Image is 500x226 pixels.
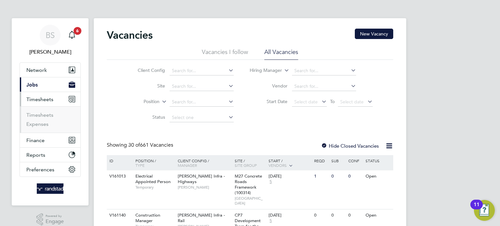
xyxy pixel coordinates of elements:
[312,170,329,182] div: 1
[330,209,347,221] div: 0
[26,67,47,73] span: Network
[135,185,174,190] span: Temporary
[364,209,392,221] div: Open
[178,163,197,168] span: Manager
[474,205,479,213] div: 11
[235,163,257,168] span: Site Group
[264,48,298,60] li: All Vacancies
[128,142,140,148] span: 30 of
[20,25,81,56] a: BS[PERSON_NAME]
[128,83,165,89] label: Site
[267,155,312,171] div: Start /
[20,48,81,56] span: Bradley Soan
[294,99,318,105] span: Select date
[26,112,53,118] a: Timesheets
[122,99,160,105] label: Position
[269,218,273,224] span: 5
[135,163,145,168] span: Type
[292,66,356,75] input: Search for...
[321,143,379,149] label: Hide Closed Vacancies
[244,67,282,74] label: Hiring Manager
[131,155,176,171] div: Position /
[20,106,80,133] div: Timesheets
[250,83,287,89] label: Vendor
[312,155,329,166] div: Reqd
[235,196,266,206] span: [GEOGRAPHIC_DATA]
[108,155,131,166] div: ID
[135,173,171,184] span: Electrical Appointed Person
[107,29,153,42] h2: Vacancies
[269,213,311,218] div: [DATE]
[312,209,329,221] div: 0
[355,29,393,39] button: New Vacancy
[364,170,392,182] div: Open
[347,170,364,182] div: 0
[269,179,273,185] span: 5
[330,155,347,166] div: Sub
[292,82,356,91] input: Search for...
[170,66,234,75] input: Search for...
[20,183,81,194] a: Go to home page
[269,174,311,179] div: [DATE]
[26,121,49,127] a: Expenses
[20,162,80,177] button: Preferences
[176,155,233,171] div: Client Config /
[250,99,287,104] label: Start Date
[128,114,165,120] label: Status
[46,219,64,224] span: Engage
[74,27,81,35] span: 6
[12,18,89,206] nav: Main navigation
[20,92,80,106] button: Timesheets
[330,170,347,182] div: 0
[37,183,64,194] img: randstad-logo-retina.png
[170,113,234,122] input: Select one
[20,148,80,162] button: Reports
[178,212,225,223] span: [PERSON_NAME] Infra - Rail
[128,67,165,73] label: Client Config
[178,185,231,190] span: [PERSON_NAME]
[46,213,64,219] span: Powered by
[108,170,131,182] div: V161013
[347,209,364,221] div: 0
[26,152,45,158] span: Reports
[26,96,53,102] span: Timesheets
[20,133,80,147] button: Finance
[26,82,38,88] span: Jobs
[269,163,287,168] span: Vendors
[170,98,234,107] input: Search for...
[26,137,45,143] span: Finance
[107,142,174,149] div: Showing
[108,209,131,221] div: V161140
[233,155,267,171] div: Site /
[364,155,392,166] div: Status
[178,173,225,184] span: [PERSON_NAME] Infra - Highways
[135,212,160,223] span: Construction Manager
[474,200,495,221] button: Open Resource Center, 11 new notifications
[46,31,55,39] span: BS
[26,166,54,173] span: Preferences
[170,82,234,91] input: Search for...
[235,173,262,195] span: M27 Concrete Roads Framework (100314)
[340,99,364,105] span: Select date
[202,48,248,60] li: Vacancies I follow
[36,213,64,226] a: Powered byEngage
[328,97,337,106] span: To
[20,63,80,77] button: Network
[347,155,364,166] div: Conf
[65,25,78,46] a: 6
[20,77,80,92] button: Jobs
[128,142,173,148] span: 661 Vacancies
